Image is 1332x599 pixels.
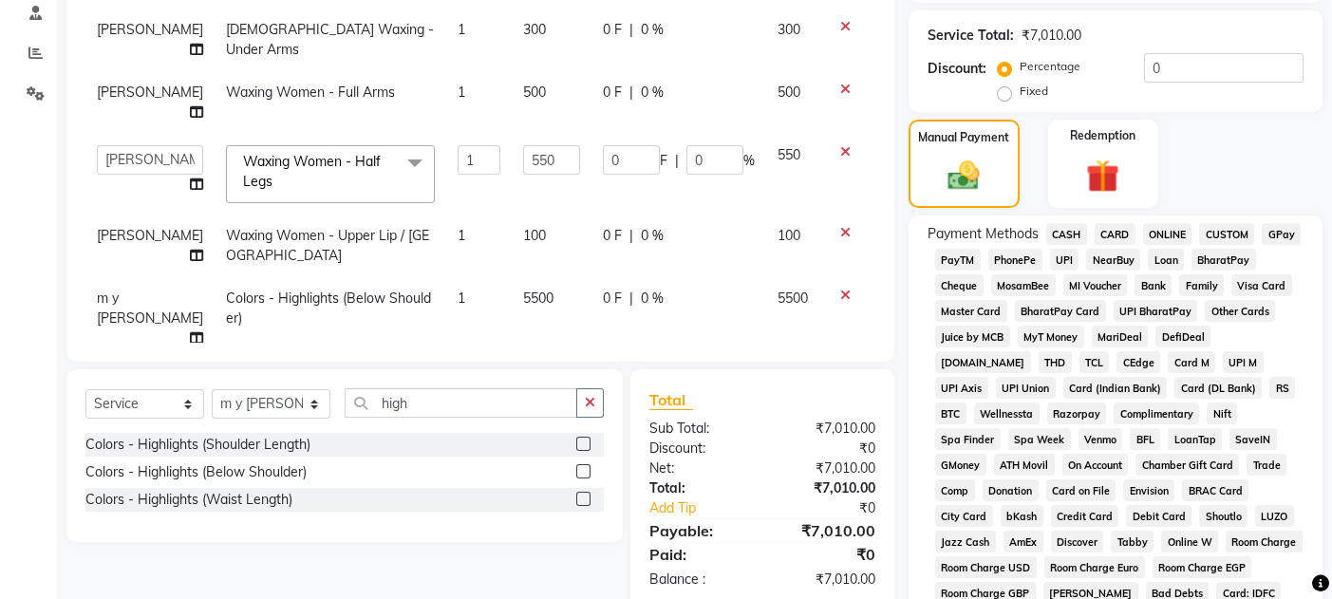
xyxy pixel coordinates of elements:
[1111,531,1154,552] span: Tabby
[1168,428,1222,450] span: LoanTap
[1179,274,1224,296] span: Family
[988,249,1042,271] span: PhonePe
[1269,377,1295,399] span: RS
[935,402,966,424] span: BTC
[85,435,310,455] div: Colors - Highlights (Shoulder Length)
[1114,402,1199,424] span: Complimentary
[641,83,664,103] span: 0 %
[762,478,890,498] div: ₹7,010.00
[1174,377,1262,399] span: Card (DL Bank)
[928,59,986,79] div: Discount:
[935,274,984,296] span: Cheque
[996,377,1056,399] span: UPI Union
[1199,223,1254,245] span: CUSTOM
[523,290,553,307] span: 5500
[660,151,667,171] span: F
[243,153,381,190] span: Waxing Women - Half Legs
[762,543,890,566] div: ₹0
[1255,505,1294,527] span: LUZO
[1207,402,1237,424] span: Nift
[1001,505,1043,527] span: bKash
[458,21,465,38] span: 1
[1191,249,1256,271] span: BharatPay
[928,26,1014,46] div: Service Total:
[1051,505,1119,527] span: Credit Card
[1135,454,1239,476] span: Chamber Gift Card
[1070,127,1135,144] label: Redemption
[603,83,622,103] span: 0 F
[935,556,1037,578] span: Room Charge USD
[635,478,762,498] div: Total:
[1008,428,1071,450] span: Spa Week
[635,439,762,459] div: Discount:
[974,402,1040,424] span: Wellnessta
[783,498,890,518] div: ₹0
[97,227,203,244] span: [PERSON_NAME]
[97,290,203,327] span: m y [PERSON_NAME]
[629,226,633,246] span: |
[458,84,465,101] span: 1
[1226,531,1303,552] span: Room Charge
[649,390,693,410] span: Total
[1046,223,1087,245] span: CASH
[928,224,1039,244] span: Payment Methods
[935,351,1031,373] span: [DOMAIN_NAME]
[345,388,577,418] input: Search or Scan
[635,570,762,590] div: Balance :
[1020,58,1080,75] label: Percentage
[1148,249,1184,271] span: Loan
[641,20,664,40] span: 0 %
[762,419,890,439] div: ₹7,010.00
[1130,428,1160,450] span: BFL
[983,479,1039,501] span: Donation
[778,227,800,244] span: 100
[1004,531,1043,552] span: AmEx
[635,419,762,439] div: Sub Total:
[1020,83,1048,100] label: Fixed
[1022,26,1081,46] div: ₹7,010.00
[635,519,762,542] div: Payable:
[97,84,203,101] span: [PERSON_NAME]
[1123,479,1174,501] span: Envision
[762,459,890,478] div: ₹7,010.00
[635,498,783,518] a: Add Tip
[1039,351,1072,373] span: THD
[629,289,633,309] span: |
[1135,274,1172,296] span: Bank
[991,274,1056,296] span: MosamBee
[1262,223,1301,245] span: GPay
[1063,274,1128,296] span: MI Voucher
[226,227,429,264] span: Waxing Women - Upper Lip / [GEOGRAPHIC_DATA]
[1086,249,1140,271] span: NearBuy
[1063,377,1168,399] span: Card (Indian Bank)
[1079,351,1110,373] span: TCL
[1229,428,1277,450] span: SaveIN
[1044,556,1145,578] span: Room Charge Euro
[935,479,975,501] span: Comp
[226,84,395,101] span: Waxing Women - Full Arms
[1116,351,1160,373] span: CEdge
[1047,402,1107,424] span: Razorpay
[762,439,890,459] div: ₹0
[523,227,546,244] span: 100
[1076,156,1130,197] img: _gift.svg
[272,173,281,190] a: x
[1015,300,1106,322] span: BharatPay Card
[641,226,664,246] span: 0 %
[523,84,546,101] span: 500
[1155,326,1210,347] span: DefiDeal
[97,21,203,38] span: [PERSON_NAME]
[1051,531,1104,552] span: Discover
[1205,300,1275,322] span: Other Cards
[226,21,434,58] span: [DEMOGRAPHIC_DATA] Waxing - Under Arms
[1095,223,1135,245] span: CARD
[629,20,633,40] span: |
[762,519,890,542] div: ₹7,010.00
[935,300,1007,322] span: Master Card
[458,227,465,244] span: 1
[935,377,988,399] span: UPI Axis
[1079,428,1123,450] span: Venmo
[629,83,633,103] span: |
[935,454,986,476] span: GMoney
[778,84,800,101] span: 500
